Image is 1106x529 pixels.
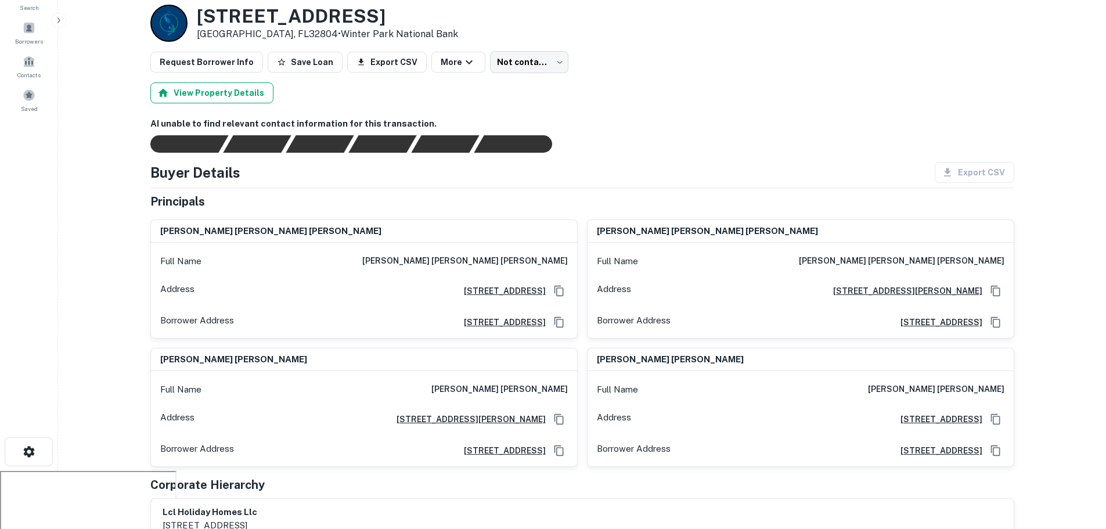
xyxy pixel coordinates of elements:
a: Saved [3,84,55,116]
h6: AI unable to find relevant contact information for this transaction. [150,117,1014,131]
p: Borrower Address [597,442,671,459]
span: Saved [21,104,38,113]
a: [STREET_ADDRESS] [455,316,546,329]
a: Borrowers [3,17,55,48]
h6: [PERSON_NAME] [PERSON_NAME] [PERSON_NAME] [362,254,568,268]
p: Borrower Address [160,314,234,331]
p: Address [597,411,631,428]
button: Copy Address [550,282,568,300]
a: [STREET_ADDRESS] [455,444,546,457]
div: Documents found, AI parsing details... [286,135,354,153]
p: Full Name [597,383,638,397]
a: [STREET_ADDRESS] [891,316,982,329]
button: View Property Details [150,82,273,103]
button: Copy Address [987,314,1004,331]
h3: [STREET_ADDRESS] [197,5,458,27]
button: Export CSV [347,52,427,73]
iframe: Chat Widget [1048,436,1106,492]
h6: [PERSON_NAME] [PERSON_NAME] [PERSON_NAME] [160,225,381,238]
p: Address [597,282,631,300]
h5: Principals [150,193,205,210]
h6: lcl holiday homes llc [163,506,257,519]
div: Your request is received and processing... [223,135,291,153]
p: Borrower Address [160,442,234,459]
span: Search [20,3,39,12]
a: Contacts [3,51,55,82]
h6: [PERSON_NAME] [PERSON_NAME] [431,383,568,397]
h6: [PERSON_NAME] [PERSON_NAME] [597,353,744,366]
a: Winter Park National Bank [341,28,458,39]
p: Full Name [597,254,638,268]
h4: Buyer Details [150,162,240,183]
button: Copy Address [550,411,568,428]
button: More [431,52,485,73]
a: [STREET_ADDRESS] [891,413,982,426]
a: [STREET_ADDRESS][PERSON_NAME] [387,413,546,426]
button: Save Loan [268,52,343,73]
p: Borrower Address [597,314,671,331]
h6: [PERSON_NAME] [PERSON_NAME] [868,383,1004,397]
p: Address [160,282,194,300]
p: Address [160,411,194,428]
button: Request Borrower Info [150,52,263,73]
a: [STREET_ADDRESS][PERSON_NAME] [824,285,982,297]
div: Not contacted [490,51,568,73]
button: Copy Address [987,442,1004,459]
button: Copy Address [987,282,1004,300]
div: Principals found, AI now looking for contact information... [348,135,416,153]
span: Borrowers [15,37,43,46]
p: Full Name [160,383,201,397]
button: Copy Address [987,411,1004,428]
p: Full Name [160,254,201,268]
h5: Corporate Hierarchy [150,476,265,494]
span: Contacts [17,70,41,80]
a: [STREET_ADDRESS] [455,285,546,297]
p: [GEOGRAPHIC_DATA], FL32804 • [197,27,458,41]
div: Principals found, still searching for contact information. This may take time... [411,135,479,153]
button: Copy Address [550,442,568,459]
button: Copy Address [550,314,568,331]
h6: [PERSON_NAME] [PERSON_NAME] [160,353,307,366]
h6: [PERSON_NAME] [PERSON_NAME] [PERSON_NAME] [597,225,818,238]
a: [STREET_ADDRESS] [891,444,982,457]
div: Sending borrower request to AI... [136,135,224,153]
div: AI fulfillment process complete. [474,135,566,153]
h6: [PERSON_NAME] [PERSON_NAME] [PERSON_NAME] [799,254,1004,268]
